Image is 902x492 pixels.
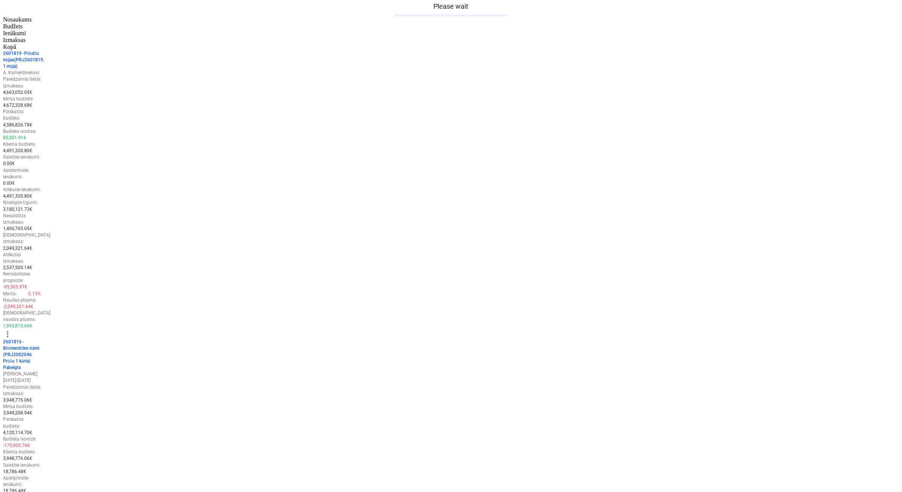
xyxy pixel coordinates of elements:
[3,70,41,76] p: A. Kamerdinerovs
[3,377,41,384] p: [DATE] - [DATE]
[3,310,50,323] p: [DEMOGRAPHIC_DATA] naudas plūsma :
[3,135,26,141] p: 85,501.91€
[3,271,41,284] p: Rentabilitātes prognoze :
[3,226,32,232] p: 1,406,705.05€
[3,199,37,206] p: Noslēgtie līgumi :
[3,284,27,290] p: -95,505.97€
[3,50,41,70] p: 2601819 - Pīlādžu mājas(PRJ2601819, 1.māja)
[3,297,37,304] p: Naudas plūsma :
[3,50,41,76] div: 2601819 -Pīlādžu mājas(PRJ2601819, 1.māja)A. Kamerdinerovs
[3,167,41,180] p: Apstiprinātie ienākumi :
[3,330,12,339] span: more_vert
[3,213,41,226] p: Nesaistītās izmaksas :
[3,291,17,297] p: Marža :
[3,265,32,271] p: 2,537,505.14€
[27,291,41,297] p: -2.13%
[3,245,32,252] p: 2,049,321.64€
[3,30,41,37] div: Ienākumi
[3,206,32,213] p: 3,180,121.73€
[3,436,36,442] p: Budžeta novirze :
[3,475,41,488] p: Apstiprinātie ienākumi :
[3,403,34,410] p: Mērķa budžets :
[3,416,41,429] p: Pārskatīts budžets :
[3,430,32,436] p: 4,120,114.70€
[3,122,32,128] p: 4,586,826.78€
[3,339,41,384] div: 2601816 -Blūmendāles nami (PRJ2002046 Prūšu 1 kārta) Pabeigts[PERSON_NAME][DATE]-[DATE]
[3,304,33,310] p: -2,049,321.64€
[3,141,36,148] p: Klienta budžets :
[3,442,30,449] p: -170,905.76€
[3,154,40,160] p: Saistītie ienākumi :
[3,16,41,23] div: Nosaukums
[3,96,34,102] p: Mērķa budžets :
[3,449,36,455] p: Klienta budžets :
[3,323,32,329] p: 1,953,815.66€
[3,160,15,167] p: 0.00€
[3,410,32,416] p: 3,949,208.94€
[3,462,40,469] p: Saistītie ienākumi :
[3,193,32,199] p: 4,491,320.80€
[3,232,50,245] p: [DEMOGRAPHIC_DATA] izmaksas :
[3,371,41,377] p: [PERSON_NAME]
[3,44,41,50] div: Kopā
[3,469,26,475] p: 18,786.48€
[3,23,41,30] div: Budžets
[3,102,32,109] p: 4,672,328.68€
[3,89,32,96] p: 4,663,052.05€
[3,76,41,89] p: Paredzamās tiešās izmaksas :
[864,456,902,492] iframe: Chat Widget
[3,252,41,265] p: Atlikušās izmaksas :
[3,109,41,121] p: Pārskatīts budžets :
[3,455,32,462] p: 3,948,776.06€
[394,2,508,11] p: Please wait
[3,128,36,135] p: Budžeta novirze :
[3,37,41,44] div: Izmaksas
[3,384,41,397] p: Paredzamās tiešās izmaksas :
[3,180,15,187] p: 0.00€
[3,187,41,193] p: Atlikušie ienākumi :
[3,148,32,154] p: 4,491,320.80€
[3,339,41,371] p: 2601816 - Blūmendāles nami (PRJ2002046 Prūšu 1 kārta) Pabeigts
[3,397,32,403] p: 3,948,776.06€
